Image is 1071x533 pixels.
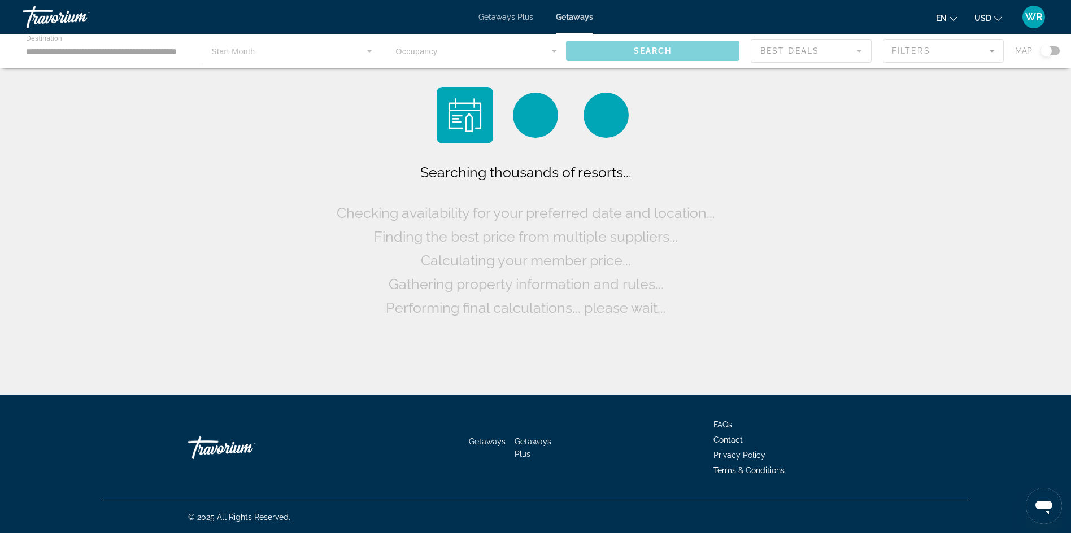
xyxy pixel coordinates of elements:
[974,10,1002,26] button: Change currency
[556,12,593,21] a: Getaways
[386,299,666,316] span: Performing final calculations... please wait...
[337,204,715,221] span: Checking availability for your preferred date and location...
[469,437,506,446] a: Getaways
[515,437,551,458] a: Getaways Plus
[23,2,136,32] a: Travorium
[1019,5,1048,29] button: User Menu
[713,451,765,460] a: Privacy Policy
[188,431,301,465] a: Go Home
[713,420,732,429] a: FAQs
[936,14,947,23] span: en
[389,276,664,292] span: Gathering property information and rules...
[936,10,957,26] button: Change language
[713,466,785,475] a: Terms & Conditions
[974,14,991,23] span: USD
[1026,488,1062,524] iframe: Button to launch messaging window
[421,252,631,269] span: Calculating your member price...
[478,12,533,21] a: Getaways Plus
[713,435,743,444] a: Contact
[420,164,632,181] span: Searching thousands of resorts...
[1025,11,1043,23] span: WR
[188,513,290,522] span: © 2025 All Rights Reserved.
[374,228,678,245] span: Finding the best price from multiple suppliers...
